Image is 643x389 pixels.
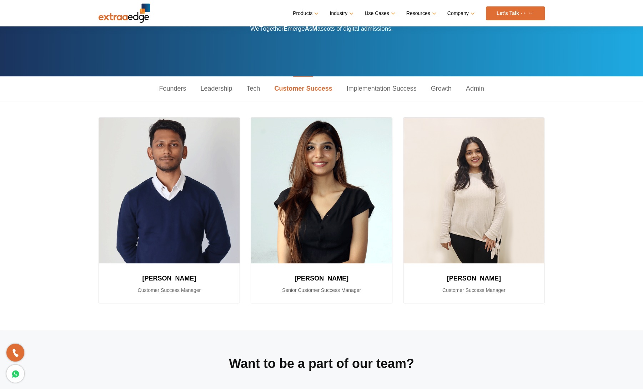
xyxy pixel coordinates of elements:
[412,272,536,285] h3: [PERSON_NAME]
[424,76,459,101] a: Growth
[250,24,393,34] p: We ogether merge s ascots of digital admissions.
[260,286,383,294] p: Senior Customer Success Manager
[215,355,429,372] h2: Want to be a part of our team?
[406,8,435,19] a: Resources
[312,25,317,32] strong: M
[267,76,339,101] a: Customer Success
[239,76,267,101] a: Tech
[152,76,193,101] a: Founders
[260,272,383,285] h3: [PERSON_NAME]
[293,8,317,19] a: Products
[365,8,393,19] a: Use Cases
[193,76,239,101] a: Leadership
[459,76,491,101] a: Admin
[486,6,545,20] a: Let’s Talk
[283,25,287,32] strong: E
[107,286,231,294] p: Customer Success Manager
[340,76,424,101] a: Implementation Success
[447,8,473,19] a: Company
[330,8,352,19] a: Industry
[107,272,231,285] h3: [PERSON_NAME]
[259,25,263,32] strong: T
[412,286,536,294] p: Customer Success Manager
[305,25,309,32] strong: A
